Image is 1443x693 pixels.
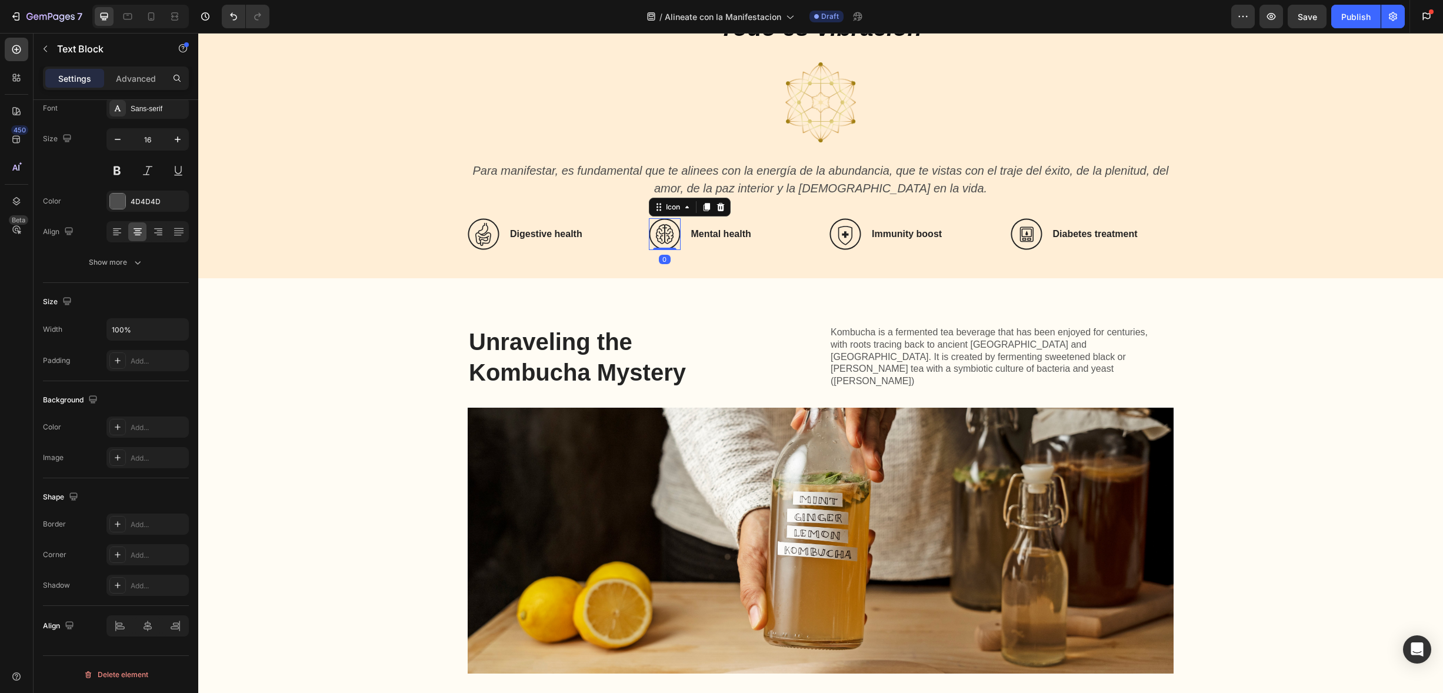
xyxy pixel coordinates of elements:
p: Text Block [57,42,157,56]
div: Align [43,618,76,634]
div: Sans-serif [131,104,186,114]
p: Settings [58,72,91,85]
span: Draft [821,11,839,22]
div: 0 [461,222,472,231]
div: Add... [131,581,186,591]
button: Publish [1331,5,1381,28]
button: Show more [43,252,189,273]
div: Add... [131,356,186,367]
p: Kombucha is a fermented tea beverage that has been enjoyed for centuries, with roots tracing back... [632,294,965,355]
img: gempages_432750572815254551-4bb907ca-f9e8-4efe-b7f9-5d473859e043.jpg [269,375,975,641]
p: Advanced [116,72,156,85]
span: Alineate con la Manifestacion [665,11,781,23]
span: / [659,11,662,23]
div: Image [43,452,64,463]
h3: Mental health [492,194,614,209]
div: Width [43,324,62,335]
div: Add... [131,422,186,433]
input: Auto [107,319,188,340]
h3: Diabetes treatment [854,194,976,209]
span: Save [1298,12,1317,22]
div: Color [43,422,61,432]
div: 450 [11,125,28,135]
div: Size [43,131,74,147]
div: Align [43,224,76,240]
div: Beta [9,215,28,225]
div: Shape [43,489,81,505]
h2: Unraveling the Kombucha Mystery [269,292,554,356]
i: Para manifestar, es fundamental que te alinees con la energía de la abundancia, que te vistas con... [275,131,971,162]
div: Corner [43,549,66,560]
p: 7 [77,9,82,24]
div: Publish [1341,11,1371,23]
div: 4D4D4D [131,196,186,207]
div: Open Intercom Messenger [1403,635,1431,664]
div: Add... [131,550,186,561]
div: Font [43,103,58,114]
div: Border [43,519,66,529]
div: Color [43,196,61,206]
iframe: Design area [198,33,1443,693]
div: Shadow [43,580,70,591]
button: Delete element [43,665,189,684]
div: Show more [89,256,144,268]
div: Background [43,392,100,408]
h3: Immunity boost [672,194,795,209]
div: Delete element [84,668,148,682]
div: Add... [131,453,186,464]
button: Save [1288,5,1327,28]
div: Undo/Redo [222,5,269,28]
div: Size [43,294,74,310]
h3: Digestive health [311,194,433,209]
button: 7 [5,5,88,28]
div: Padding [43,355,70,366]
div: Add... [131,519,186,530]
